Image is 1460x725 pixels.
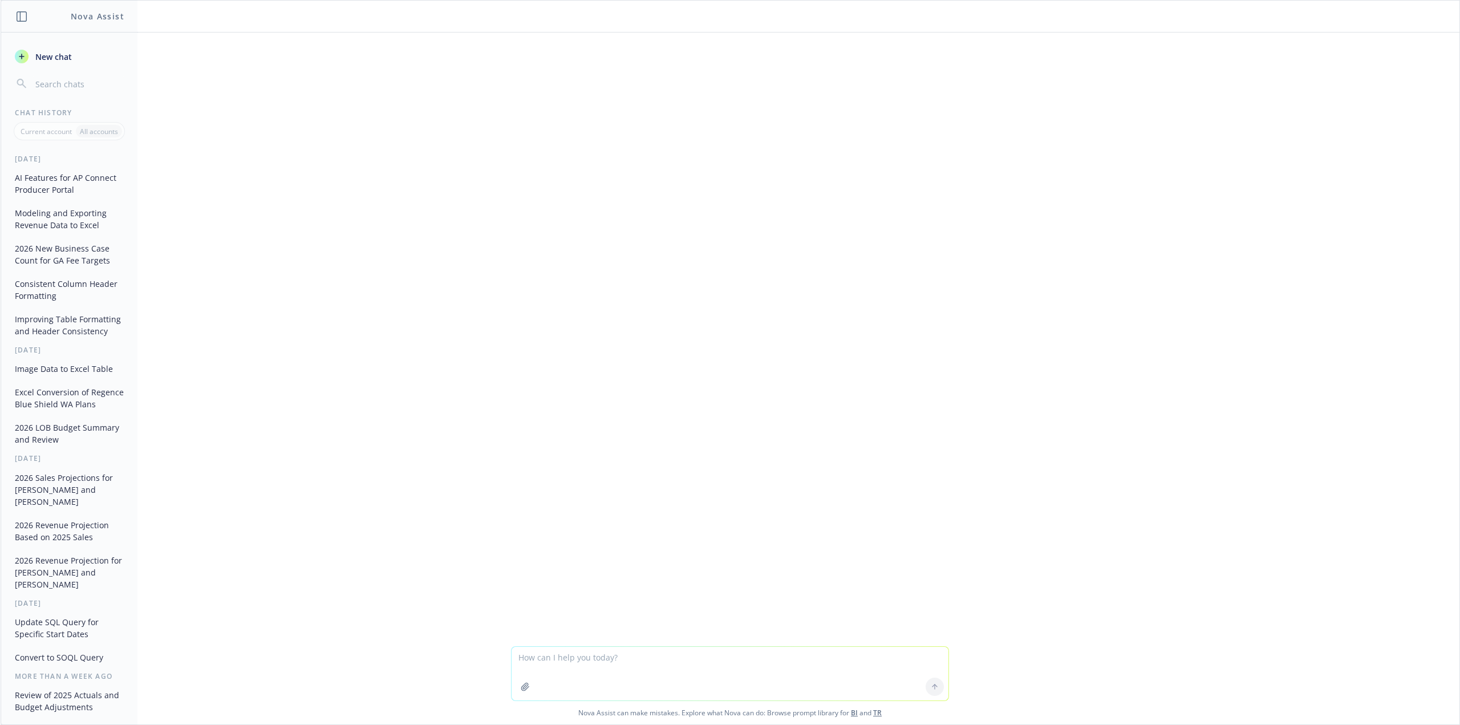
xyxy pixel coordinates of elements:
div: [DATE] [1,345,137,355]
div: [DATE] [1,598,137,608]
div: [DATE] [1,453,137,463]
button: 2026 LOB Budget Summary and Review [10,418,128,449]
div: More than a week ago [1,671,137,681]
button: Review of 2025 Actuals and Budget Adjustments [10,686,128,716]
button: Convert to SOQL Query [10,648,128,667]
p: All accounts [80,127,118,136]
button: Image Data to Excel Table [10,359,128,378]
span: New chat [33,51,72,63]
input: Search chats [33,76,124,92]
button: AI Features for AP Connect Producer Portal [10,168,128,199]
div: [DATE] [1,154,137,164]
a: BI [851,708,858,718]
span: Nova Assist can make mistakes. Explore what Nova can do: Browse prompt library for and [5,701,1455,724]
button: 2026 Revenue Projection Based on 2025 Sales [10,516,128,546]
button: New chat [10,46,128,67]
button: 2026 Sales Projections for [PERSON_NAME] and [PERSON_NAME] [10,468,128,511]
p: Current account [21,127,72,136]
button: Modeling and Exporting Revenue Data to Excel [10,204,128,234]
button: Excel Conversion of Regence Blue Shield WA Plans [10,383,128,414]
button: Update SQL Query for Specific Start Dates [10,613,128,643]
div: Chat History [1,108,137,118]
button: 2026 Revenue Projection for [PERSON_NAME] and [PERSON_NAME] [10,551,128,594]
button: 2026 New Business Case Count for GA Fee Targets [10,239,128,270]
a: TR [873,708,882,718]
button: Consistent Column Header Formatting [10,274,128,305]
h1: Nova Assist [71,10,124,22]
button: Improving Table Formatting and Header Consistency [10,310,128,341]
